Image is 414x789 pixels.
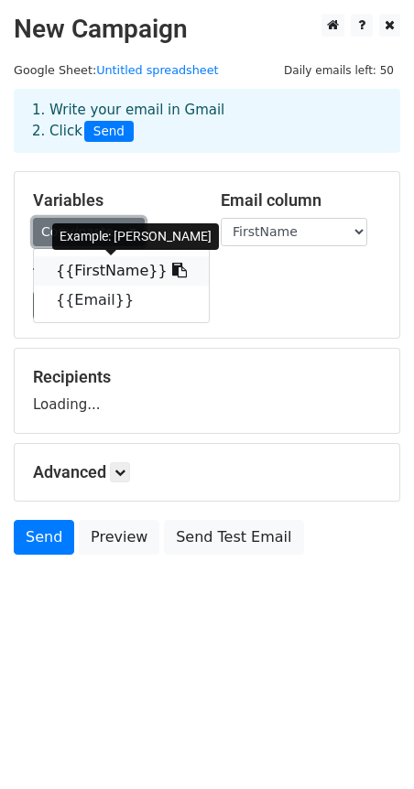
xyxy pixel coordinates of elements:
[164,520,303,555] a: Send Test Email
[18,100,396,142] div: 1. Write your email in Gmail 2. Click
[278,63,400,77] a: Daily emails left: 50
[84,121,134,143] span: Send
[14,14,400,45] h2: New Campaign
[322,701,414,789] div: 聊天小组件
[96,63,218,77] a: Untitled spreadsheet
[14,63,219,77] small: Google Sheet:
[33,367,381,415] div: Loading...
[52,223,219,250] div: Example: [PERSON_NAME]
[34,286,209,315] a: {{Email}}
[278,60,400,81] span: Daily emails left: 50
[33,218,145,246] a: Copy/paste...
[33,462,381,482] h5: Advanced
[14,520,74,555] a: Send
[33,190,193,211] h5: Variables
[221,190,381,211] h5: Email column
[322,701,414,789] iframe: Chat Widget
[79,520,159,555] a: Preview
[34,256,209,286] a: {{FirstName}}
[33,367,381,387] h5: Recipients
